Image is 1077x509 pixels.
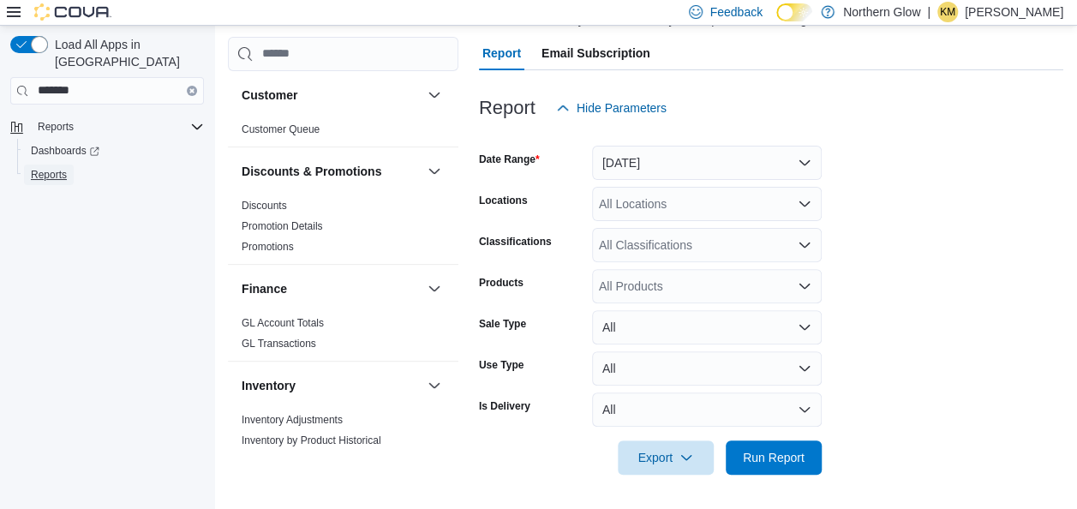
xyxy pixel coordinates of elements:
button: All [592,351,822,386]
div: Finance [228,313,458,361]
button: Inventory [424,375,445,396]
button: Run Report [726,440,822,475]
span: Feedback [709,3,762,21]
input: Dark Mode [776,3,812,21]
label: Products [479,276,524,290]
a: Promotions [242,241,294,253]
h3: Discounts & Promotions [242,163,381,180]
button: All [592,310,822,344]
div: Krista Maitland [937,2,958,22]
a: GL Account Totals [242,317,324,329]
span: Reports [31,117,204,137]
span: GL Transactions [242,337,316,350]
a: GL Transactions [242,338,316,350]
button: Open list of options [798,197,811,211]
button: Finance [424,278,445,299]
a: Customer Queue [242,123,320,135]
button: Reports [17,163,211,187]
a: Discounts [242,200,287,212]
img: Cova [34,3,111,21]
h3: Report [479,98,536,118]
h3: Finance [242,280,287,297]
nav: Complex example [10,108,204,231]
p: | [927,2,930,22]
h3: Customer [242,87,297,104]
span: Hide Parameters [577,99,667,117]
button: Open list of options [798,279,811,293]
label: Locations [479,194,528,207]
button: Export [618,440,714,475]
a: Promotion Details [242,220,323,232]
div: Discounts & Promotions [228,195,458,264]
p: [PERSON_NAME] [965,2,1063,22]
button: Open list of options [798,238,811,252]
span: Reports [31,168,67,182]
span: Load All Apps in [GEOGRAPHIC_DATA] [48,36,204,70]
a: Inventory Adjustments [242,414,343,426]
p: Northern Glow [843,2,920,22]
a: Dashboards [17,139,211,163]
a: Inventory by Product Historical [242,434,381,446]
button: Customer [242,87,421,104]
a: Dashboards [24,141,106,161]
span: Promotion Details [242,219,323,233]
div: Customer [228,119,458,147]
label: Use Type [479,358,524,372]
span: GL Account Totals [242,316,324,330]
h3: Inventory [242,377,296,394]
span: Inventory by Product Historical [242,434,381,447]
span: Report [482,36,521,70]
button: All [592,392,822,427]
span: Reports [24,165,204,185]
button: Hide Parameters [549,91,673,125]
label: Classifications [479,235,552,249]
span: Export [628,440,703,475]
button: Discounts & Promotions [424,161,445,182]
button: [DATE] [592,146,822,180]
span: Email Subscription [541,36,650,70]
span: KM [940,2,955,22]
button: Customer [424,85,445,105]
label: Is Delivery [479,399,530,413]
label: Sale Type [479,317,526,331]
span: Promotions [242,240,294,254]
span: Dashboards [31,144,99,158]
button: Finance [242,280,421,297]
button: Clear input [187,86,197,96]
button: Reports [31,117,81,137]
span: Inventory Adjustments [242,413,343,427]
span: Customer Queue [242,123,320,136]
button: Discounts & Promotions [242,163,421,180]
span: Run Report [743,449,805,466]
a: Reports [24,165,74,185]
span: Reports [38,120,74,134]
button: Inventory [242,377,421,394]
button: Reports [3,115,211,139]
label: Date Range [479,153,540,166]
span: Dark Mode [776,21,777,22]
span: Discounts [242,199,287,213]
span: Dashboards [24,141,204,161]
